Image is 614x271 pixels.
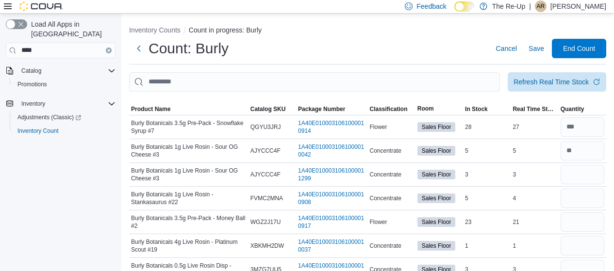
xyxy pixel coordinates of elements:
span: Sales Floor [422,123,451,131]
span: AJYCCC4F [250,147,281,155]
img: Cova [19,1,63,11]
span: Burly Botanicals 4g Live Rosin - Platinum Scout #19 [131,238,247,254]
a: 1A40E0100031061000011299 [298,167,365,182]
div: 21 [511,216,558,228]
a: 1A40E0100031061000010917 [298,214,365,230]
nav: An example of EuiBreadcrumbs [129,25,606,37]
span: Inventory Count [17,127,59,135]
div: 5 [511,145,558,157]
span: Sales Floor [422,170,451,179]
a: Promotions [14,79,51,90]
span: Sales Floor [422,146,451,155]
div: 5 [463,192,511,204]
span: Quantity [561,105,584,113]
div: 1 [511,240,558,252]
p: The Re-Up [492,0,525,12]
span: Concentrate [369,147,401,155]
input: Dark Mode [454,1,475,12]
span: Burly Botanicals 3.5g Pre-Pack - Money Ball #2 [131,214,247,230]
button: Catalog [17,65,45,77]
span: Concentrate [369,171,401,178]
span: Feedback [416,1,446,11]
nav: Complex example [6,60,116,163]
span: Adjustments (Classic) [14,112,116,123]
span: Cancel [496,44,517,53]
span: Catalog SKU [250,105,286,113]
button: Package Number [296,103,367,115]
span: Burly Botanicals 3.5g Pre-Pack - Snowflake Syrup #7 [131,119,247,135]
button: Refresh Real Time Stock [508,72,606,92]
span: End Count [563,44,595,53]
div: 4 [511,192,558,204]
button: Inventory Counts [129,26,181,34]
span: Promotions [14,79,116,90]
div: 23 [463,216,511,228]
button: Catalog SKU [249,103,296,115]
button: Quantity [559,103,606,115]
a: Adjustments (Classic) [10,111,119,124]
button: Product Name [129,103,249,115]
span: Catalog [21,67,41,75]
p: | [529,0,531,12]
span: In Stock [465,105,488,113]
div: 27 [511,121,558,133]
span: Sales Floor [422,241,451,250]
span: Product Name [131,105,170,113]
span: Sales Floor [417,146,456,156]
span: AJYCCC4F [250,171,281,178]
p: [PERSON_NAME] [550,0,606,12]
div: 3 [463,169,511,180]
span: Inventory Count [14,125,116,137]
span: XBKMH2DW [250,242,284,250]
span: Concentrate [369,194,401,202]
button: Next [129,39,149,58]
span: Room [417,105,434,112]
button: Catalog [2,64,119,78]
span: FVMC2MNA [250,194,283,202]
span: Concentrate [369,242,401,250]
div: 5 [463,145,511,157]
span: Flower [369,218,387,226]
button: Save [525,39,548,58]
span: Sales Floor [417,122,456,132]
span: Real Time Stock [513,105,556,113]
h1: Count: Burly [149,39,229,58]
a: Adjustments (Classic) [14,112,85,123]
button: Count in progress: Burly [189,26,262,34]
span: Inventory [21,100,45,108]
button: Clear input [106,48,112,53]
button: Classification [367,103,415,115]
span: Sales Floor [422,194,451,203]
span: QGYU3JRJ [250,123,281,131]
input: This is a search bar. After typing your query, hit enter to filter the results lower in the page. [129,72,500,92]
div: 1 [463,240,511,252]
span: Promotions [17,80,47,88]
button: Promotions [10,78,119,91]
div: Aaron Remington [535,0,547,12]
span: Catalog [17,65,116,77]
span: Sales Floor [417,193,456,203]
span: Flower [369,123,387,131]
button: Inventory [17,98,49,110]
div: 3 [511,169,558,180]
button: End Count [552,39,606,58]
span: Adjustments (Classic) [17,113,81,121]
button: Real Time Stock [511,103,558,115]
a: 1A40E0100031061000010042 [298,143,365,159]
span: Load All Apps in [GEOGRAPHIC_DATA] [27,19,116,39]
a: 1A40E0100031061000010037 [298,238,365,254]
span: Sales Floor [417,170,456,179]
button: Inventory Count [10,124,119,138]
button: In Stock [463,103,511,115]
span: AR [537,0,545,12]
button: Inventory [2,97,119,111]
span: Save [529,44,544,53]
div: Refresh Real Time Stock [514,77,589,87]
button: Cancel [492,39,521,58]
span: Burly Botanicals 1g Live Rosin - Sour OG Cheese #3 [131,167,247,182]
a: 1A40E0100031061000010908 [298,191,365,206]
span: Classification [369,105,407,113]
a: Inventory Count [14,125,63,137]
span: Inventory [17,98,116,110]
